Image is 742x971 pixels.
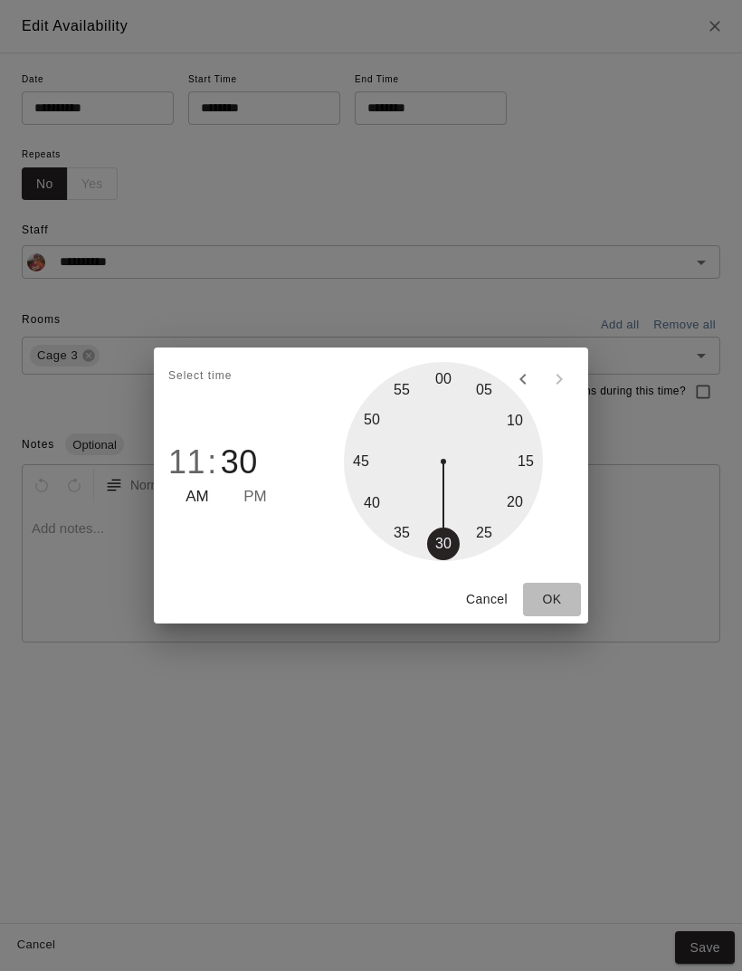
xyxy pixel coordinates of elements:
[185,485,209,509] button: AM
[207,443,217,481] span: :
[168,443,205,481] button: 11
[221,443,258,481] button: 30
[523,583,581,616] button: OK
[243,485,267,509] button: PM
[505,361,541,397] button: open previous view
[458,583,516,616] button: Cancel
[168,362,232,391] span: Select time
